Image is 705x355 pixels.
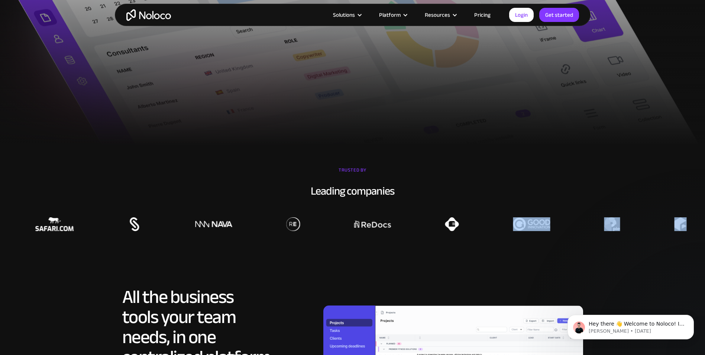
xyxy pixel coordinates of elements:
[415,10,465,20] div: Resources
[333,10,355,20] div: Solutions
[509,8,534,22] a: Login
[425,10,450,20] div: Resources
[379,10,401,20] div: Platform
[465,10,500,20] a: Pricing
[324,10,370,20] div: Solutions
[556,299,705,351] iframe: Intercom notifications message
[370,10,415,20] div: Platform
[539,8,579,22] a: Get started
[126,9,171,21] a: home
